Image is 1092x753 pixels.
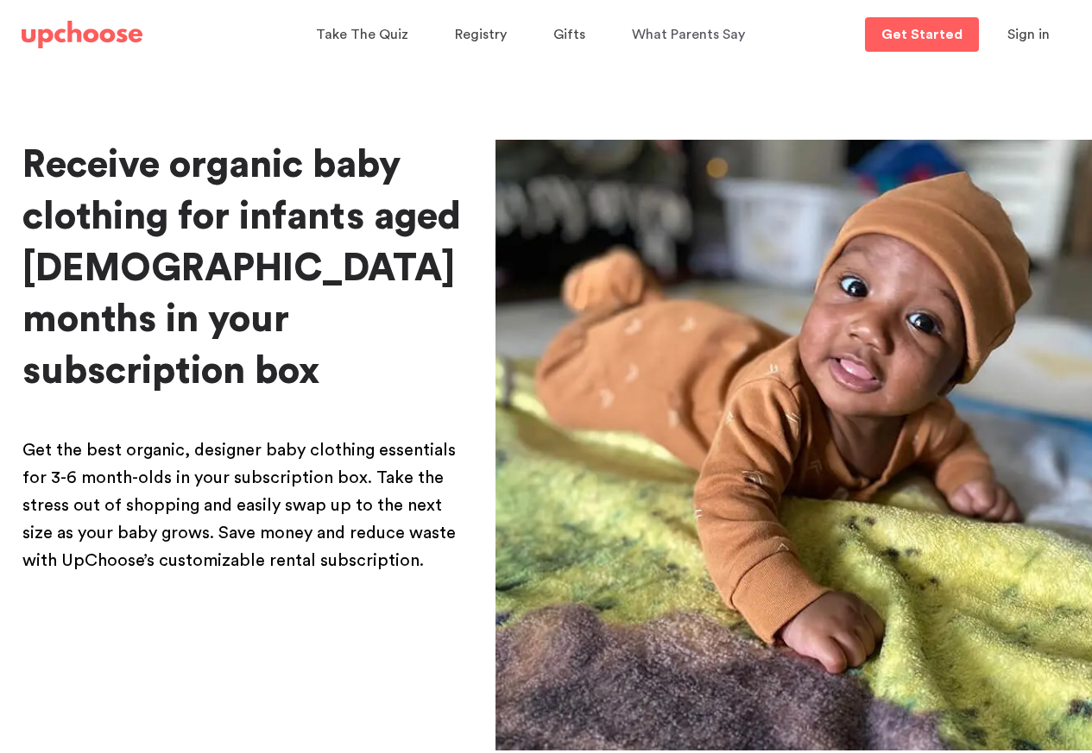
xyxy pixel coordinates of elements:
span: Get the best organic, designer baby clothing essentials for 3-6 month-olds in your subscription b... [22,442,456,569]
a: Get Started [865,17,979,52]
span: Sign in [1007,28,1050,41]
p: Get Started [881,28,963,41]
a: What Parents Say [632,18,750,52]
a: Registry [455,18,512,52]
span: Take The Quiz [316,28,408,41]
span: Registry [455,28,507,41]
span: What Parents Say [632,28,745,41]
button: Sign in [986,17,1071,52]
h1: Receive organic baby clothing for infants aged [DEMOGRAPHIC_DATA] months in your subscription box [22,140,468,398]
img: UpChoose [22,21,142,48]
a: Take The Quiz [316,18,413,52]
a: UpChoose [22,17,142,53]
span: Gifts [553,28,585,41]
a: Gifts [553,18,590,52]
